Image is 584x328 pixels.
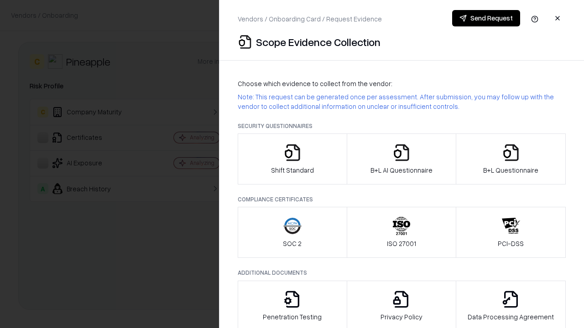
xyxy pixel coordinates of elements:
p: Additional Documents [238,269,566,277]
button: SOC 2 [238,207,347,258]
button: PCI-DSS [456,207,566,258]
p: Vendors / Onboarding Card / Request Evidence [238,14,382,24]
p: Privacy Policy [381,312,422,322]
p: PCI-DSS [498,239,524,248]
p: B+L Questionnaire [483,165,538,175]
p: B+L AI Questionnaire [370,165,433,175]
p: Shift Standard [271,165,314,175]
p: Compliance Certificates [238,195,566,203]
button: Shift Standard [238,133,347,184]
p: Penetration Testing [263,312,322,322]
button: B+L Questionnaire [456,133,566,184]
p: Note: This request can be generated once per assessment. After submission, you may follow up with... [238,92,566,111]
p: Data Processing Agreement [468,312,554,322]
button: Send Request [452,10,520,26]
p: Security Questionnaires [238,122,566,130]
p: SOC 2 [283,239,302,248]
p: ISO 27001 [387,239,416,248]
button: ISO 27001 [347,207,457,258]
p: Choose which evidence to collect from the vendor: [238,79,566,88]
p: Scope Evidence Collection [256,35,381,49]
button: B+L AI Questionnaire [347,133,457,184]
